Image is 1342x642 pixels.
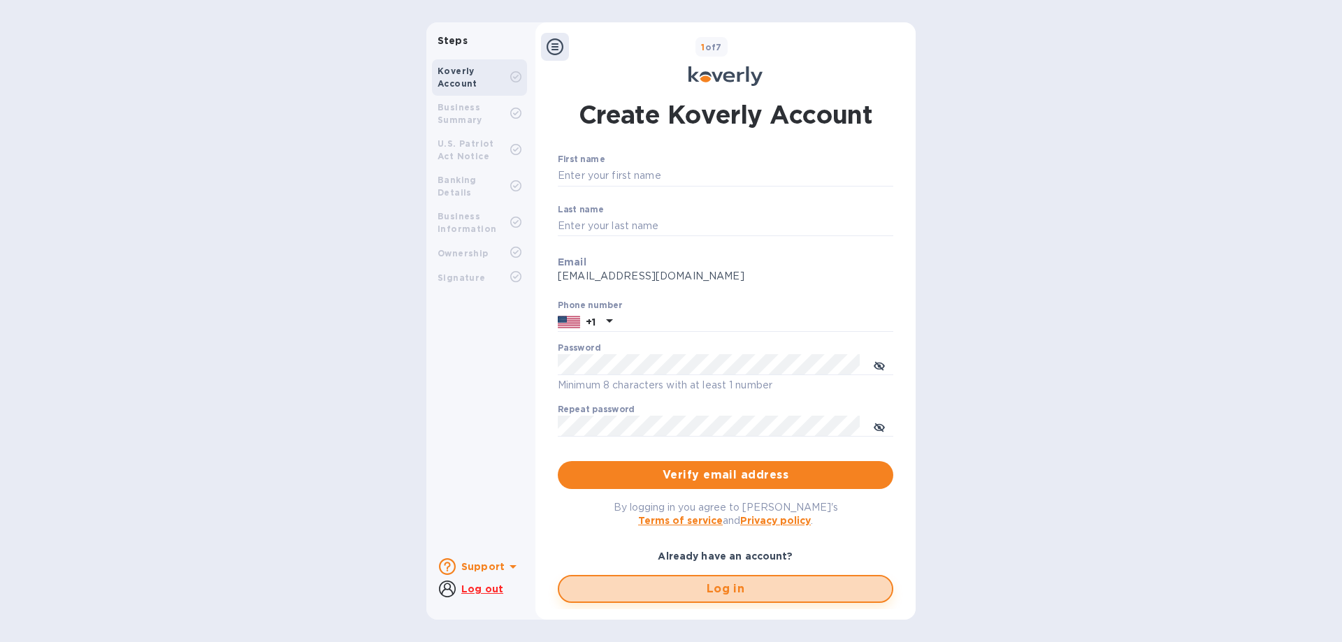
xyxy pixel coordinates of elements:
[638,515,723,526] a: Terms of service
[865,412,893,440] button: toggle password visibility
[558,406,635,414] label: Repeat password
[570,581,881,597] span: Log in
[701,42,722,52] b: of 7
[740,515,811,526] a: Privacy policy
[558,156,605,164] label: First name
[558,314,580,330] img: US
[614,502,838,526] span: By logging in you agree to [PERSON_NAME]'s and .
[579,97,873,132] h1: Create Koverly Account
[558,377,893,393] p: Minimum 8 characters with at least 1 number
[558,166,893,187] input: Enter your first name
[558,344,600,353] label: Password
[586,315,596,329] p: +1
[438,211,496,234] b: Business Information
[558,461,893,489] button: Verify email address
[558,256,586,268] b: Email
[701,42,705,52] span: 1
[558,269,893,284] p: [EMAIL_ADDRESS][DOMAIN_NAME]
[438,175,477,198] b: Banking Details
[438,272,486,283] b: Signature
[461,561,505,572] b: Support
[569,467,882,483] span: Verify email address
[558,575,893,603] button: Log in
[438,35,468,46] b: Steps
[438,102,482,125] b: Business Summary
[461,583,503,594] u: Log out
[438,66,477,89] b: Koverly Account
[558,216,893,237] input: Enter your last name
[865,351,893,379] button: toggle password visibility
[438,138,494,161] b: U.S. Patriot Act Notice
[658,550,793,562] b: Already have an account?
[558,205,604,214] label: Last name
[438,248,489,258] b: Ownership
[558,301,622,309] label: Phone number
